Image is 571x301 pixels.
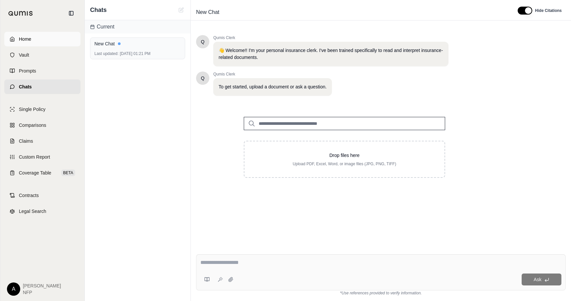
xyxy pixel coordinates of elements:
[61,170,75,176] span: BETA
[7,282,20,296] div: A
[193,7,510,18] div: Edit Title
[19,138,33,144] span: Claims
[255,161,434,167] p: Upload PDF, Excel, Word, or image files (JPG, PNG, TIFF)
[23,289,61,296] span: NFP
[201,75,205,81] span: Hello
[4,204,80,219] a: Legal Search
[4,134,80,148] a: Claims
[19,208,46,215] span: Legal Search
[19,52,29,58] span: Vault
[201,38,205,45] span: Hello
[19,122,46,128] span: Comparisons
[213,72,332,77] span: Qumis Clerk
[213,35,448,40] span: Qumis Clerk
[19,106,45,113] span: Single Policy
[4,118,80,132] a: Comparisons
[23,282,61,289] span: [PERSON_NAME]
[193,7,222,18] span: New Chat
[94,51,181,56] div: [DATE] 01:21 PM
[94,40,181,47] div: New Chat
[4,188,80,203] a: Contracts
[535,8,562,13] span: Hide Citations
[90,5,107,15] span: Chats
[4,79,80,94] a: Chats
[4,150,80,164] a: Custom Report
[177,6,185,14] button: New Chat
[19,83,32,90] span: Chats
[4,48,80,62] a: Vault
[522,274,561,285] button: Ask
[19,68,36,74] span: Prompts
[255,152,434,159] p: Drop files here
[4,166,80,180] a: Coverage TableBETA
[66,8,77,19] button: Collapse sidebar
[219,83,327,90] p: To get started, upload a document or ask a question.
[196,290,566,296] div: *Use references provided to verify information.
[94,51,119,56] span: Last updated:
[219,47,443,61] p: 👋 Welcome!! I'm your personal insurance clerk. I've been trained specifically to read and interpr...
[4,64,80,78] a: Prompts
[19,154,50,160] span: Custom Report
[85,20,190,33] div: Current
[19,36,31,42] span: Home
[4,32,80,46] a: Home
[4,102,80,117] a: Single Policy
[534,277,541,282] span: Ask
[19,192,39,199] span: Contracts
[8,11,33,16] img: Qumis Logo
[19,170,51,176] span: Coverage Table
